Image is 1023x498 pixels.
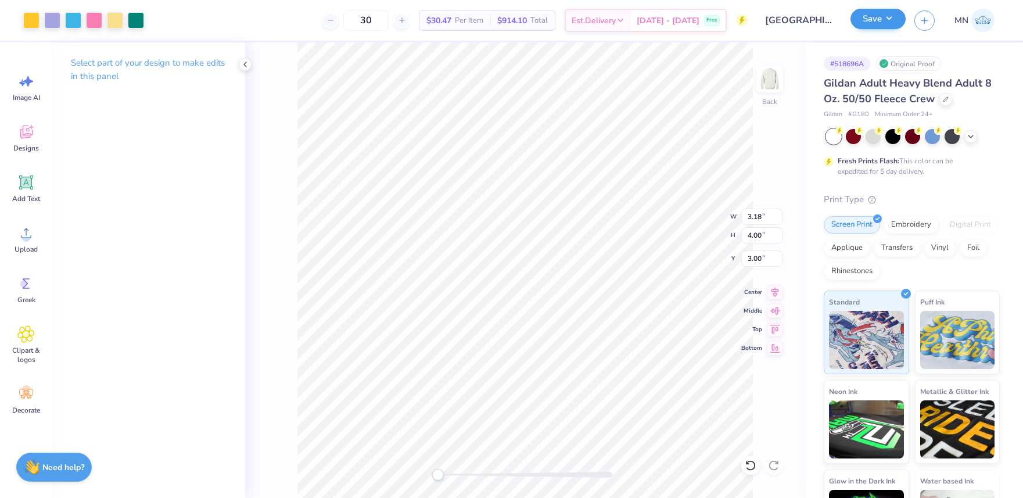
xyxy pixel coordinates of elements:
div: This color can be expedited for 5 day delivery. [838,156,981,177]
a: MN [949,9,1000,32]
span: Upload [15,245,38,254]
div: Rhinestones [824,263,880,280]
input: – – [343,10,389,31]
div: Digital Print [942,216,999,234]
strong: Fresh Prints Flash: [838,156,899,166]
div: Screen Print [824,216,880,234]
span: Minimum Order: 24 + [875,110,933,120]
img: Metallic & Glitter Ink [920,400,995,458]
span: Gildan Adult Heavy Blend Adult 8 Oz. 50/50 Fleece Crew [824,76,992,106]
div: Back [762,96,777,107]
span: Add Text [12,194,40,203]
span: Greek [17,295,35,304]
span: Puff Ink [920,296,945,308]
span: Standard [829,296,860,308]
span: Total [530,15,548,27]
span: Glow in the Dark Ink [829,475,895,487]
span: Metallic & Glitter Ink [920,385,989,397]
div: Print Type [824,193,1000,206]
span: $30.47 [426,15,451,27]
img: Puff Ink [920,311,995,369]
span: Est. Delivery [572,15,616,27]
span: Center [741,288,762,297]
span: Image AI [13,93,40,102]
img: Neon Ink [829,400,904,458]
div: Applique [824,239,870,257]
span: # G180 [848,110,869,120]
span: MN [954,14,968,27]
span: Middle [741,306,762,316]
div: Foil [960,239,987,257]
div: Vinyl [924,239,956,257]
img: Back [758,67,781,91]
span: Free [706,16,717,24]
strong: Need help? [42,462,84,473]
span: Decorate [12,406,40,415]
img: Standard [829,311,904,369]
p: Select part of your design to make edits in this panel [71,56,227,83]
span: Per Item [455,15,483,27]
span: Water based Ink [920,475,974,487]
span: Bottom [741,343,762,353]
div: Accessibility label [432,469,444,481]
span: $914.10 [497,15,527,27]
div: Original Proof [876,56,941,71]
span: [DATE] - [DATE] [637,15,699,27]
span: Clipart & logos [7,346,45,364]
span: Top [741,325,762,334]
input: Untitled Design [756,9,842,32]
div: Transfers [874,239,920,257]
span: Designs [13,144,39,153]
span: Neon Ink [829,385,857,397]
button: Save [850,9,906,29]
div: Embroidery [884,216,939,234]
span: Gildan [824,110,842,120]
div: # 518696A [824,56,870,71]
img: Mark Navarro [971,9,995,32]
